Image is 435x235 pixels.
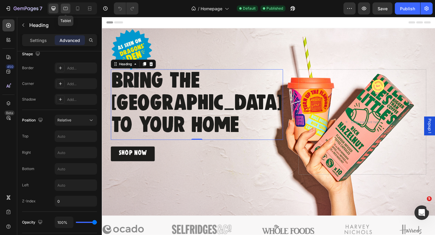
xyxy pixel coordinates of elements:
[395,2,420,14] button: Publish
[243,6,256,11] span: Default
[10,141,57,157] a: SHOP NOW
[30,37,47,43] p: Settings
[29,21,95,29] p: Heading
[22,150,31,155] div: Right
[5,111,14,115] div: Beta
[55,131,97,142] input: Auto
[22,182,29,188] div: Left
[198,5,199,12] span: /
[10,84,196,104] span: [GEOGRAPHIC_DATA]
[18,144,49,152] p: SHOP NOW
[353,111,359,127] span: Popup 1
[17,49,34,54] div: Heading
[22,50,41,58] div: Shape
[372,2,392,14] button: Save
[10,108,149,128] span: to your home
[102,17,435,235] iframe: To enrich screen reader interactions, please activate Accessibility in Grammarly extension settings
[22,65,34,71] div: Border
[22,81,34,86] div: Corner
[57,118,71,122] span: Relative
[201,5,222,12] span: Homepage
[22,97,36,102] div: Shadow
[427,196,432,201] span: 5
[67,81,95,87] div: Add...
[2,2,45,14] button: 7
[114,2,138,14] div: Undo/Redo
[10,60,106,79] span: Bring the
[67,97,95,102] div: Add...
[378,6,388,11] span: Save
[271,112,303,117] div: Drop element here
[22,116,44,124] div: Position
[55,147,97,158] input: Auto
[22,166,34,172] div: Bottom
[22,218,44,227] div: Opacity
[414,205,429,220] iframe: Intercom live chat
[22,198,36,204] div: Z-Index
[55,180,97,191] input: Auto
[266,6,283,11] span: Published
[60,37,80,43] p: Advanced
[3,7,61,65] img: gempages_540894290109268959-2889ed22-d520-4e9b-bfd9-ed4bdcc85cdc.png
[55,217,73,228] input: Auto
[55,163,97,174] input: Auto
[55,115,97,126] button: Relative
[400,5,415,12] div: Publish
[40,5,42,12] p: 7
[67,66,95,71] div: Add...
[22,134,28,139] div: Top
[6,64,14,69] div: 450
